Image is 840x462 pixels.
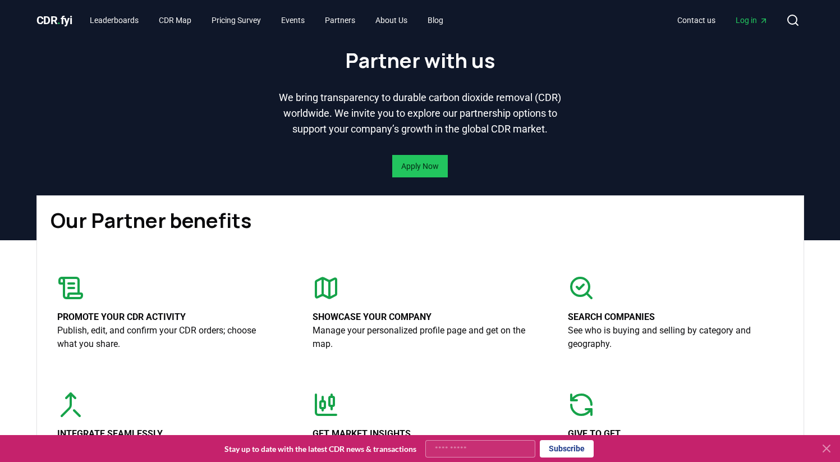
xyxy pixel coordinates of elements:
[401,161,439,172] a: Apply Now
[668,10,724,30] a: Contact us
[81,10,452,30] nav: Main
[51,209,790,232] h1: Our Partner benefits
[668,10,777,30] nav: Main
[272,10,314,30] a: Events
[736,15,768,26] span: Log in
[36,13,72,27] span: CDR fyi
[57,324,272,351] p: Publish, edit, and confirm your CDR orders; choose what you share.
[150,10,200,30] a: CDR Map
[277,90,564,137] p: We bring transparency to durable carbon dioxide removal (CDR) worldwide. We invite you to explore...
[727,10,777,30] a: Log in
[57,310,272,324] p: Promote your CDR activity
[203,10,270,30] a: Pricing Survey
[313,324,527,351] p: Manage your personalized profile page and get on the map.
[366,10,416,30] a: About Us
[568,427,783,441] p: Give to get
[57,427,260,441] p: Integrate seamlessly
[568,310,783,324] p: Search companies
[313,427,527,441] p: Get market insights
[81,10,148,30] a: Leaderboards
[316,10,364,30] a: Partners
[568,324,783,351] p: See who is buying and selling by category and geography.
[313,310,527,324] p: Showcase your company
[345,49,495,72] h1: Partner with us
[36,12,72,28] a: CDR.fyi
[419,10,452,30] a: Blog
[392,155,448,177] button: Apply Now
[57,13,61,27] span: .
